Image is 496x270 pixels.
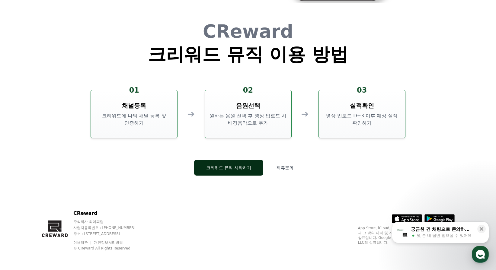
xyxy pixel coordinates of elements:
[78,191,116,206] a: 설정
[2,191,40,206] a: 홈
[268,160,302,176] button: 제휴문의
[122,101,146,110] h3: 채널등록
[93,200,101,205] span: 설정
[352,85,372,95] div: 03
[73,225,147,230] p: 사업자등록번호 : [PHONE_NUMBER]
[148,45,348,63] h1: 크리워드 뮤직 이용 방법
[73,219,147,224] p: 주식회사 와이피랩
[40,191,78,206] a: 대화
[187,109,195,119] div: ➔
[321,112,403,127] p: 영상 업로드 D+3 이후 예상 실적 확인하기
[148,22,348,40] h1: CReward
[124,85,144,95] div: 01
[73,246,147,251] p: © CReward All Rights Reserved.
[238,85,258,95] div: 02
[207,112,289,127] p: 원하는 음원 선택 후 영상 업로드 시 배경음악으로 추가
[301,109,309,119] div: ➔
[358,226,455,245] p: App Store, iCloud, iCloud Drive 및 iTunes Store는 미국과 그 밖의 나라 및 지역에서 등록된 Apple Inc.의 서비스 상표입니다. Goo...
[93,112,175,127] p: 크리워드에 나의 채널 등록 및 인증하기
[73,210,147,217] p: CReward
[73,240,92,245] a: 이용약관
[194,160,263,176] button: 크리워드 뮤직 시작하기
[350,101,374,110] h3: 실적확인
[55,201,62,205] span: 대화
[19,200,23,205] span: 홈
[73,231,147,236] p: 주소 : [STREET_ADDRESS]
[94,240,123,245] a: 개인정보처리방침
[236,101,260,110] h3: 음원선택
